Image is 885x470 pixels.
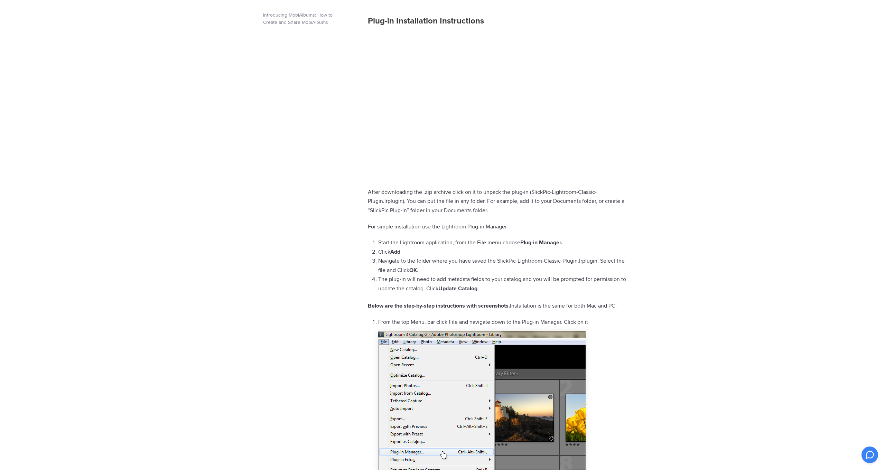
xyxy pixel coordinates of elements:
[368,222,629,232] p: For simple installation use the Lightroom Plug-in Manager.
[378,275,629,293] li: The plug-in will need to add metadata fields to your catalog and you will be prompted for permiss...
[409,267,417,274] b: OK
[368,188,629,215] p: After downloading the .zip archive click on it to unpack the plug-in (SlickPic-Lightroom-Classic-...
[368,16,484,26] strong: Plug-in Installation Instructions
[520,239,562,246] b: Plug-in Manager.
[368,34,629,181] iframe: 64 Adobe Lightroom Installation
[438,285,477,292] b: Update Catalog
[368,302,510,309] b: Below are the step-by-step instructions with screenshots.
[368,301,629,311] p: Installation is the same for both Mac and PC.
[378,238,629,247] li: Start the Lightroom application, from the File menu choose
[390,248,400,255] b: Add
[378,256,629,275] li: Navigate to the folder where you have saved the SlickPic-Lightroom-Classic-Plugin.lrplugin. Selec...
[263,12,333,25] a: Introducing MobiAlbums: How to Create and Share MobiAlbums
[378,247,629,257] li: Click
